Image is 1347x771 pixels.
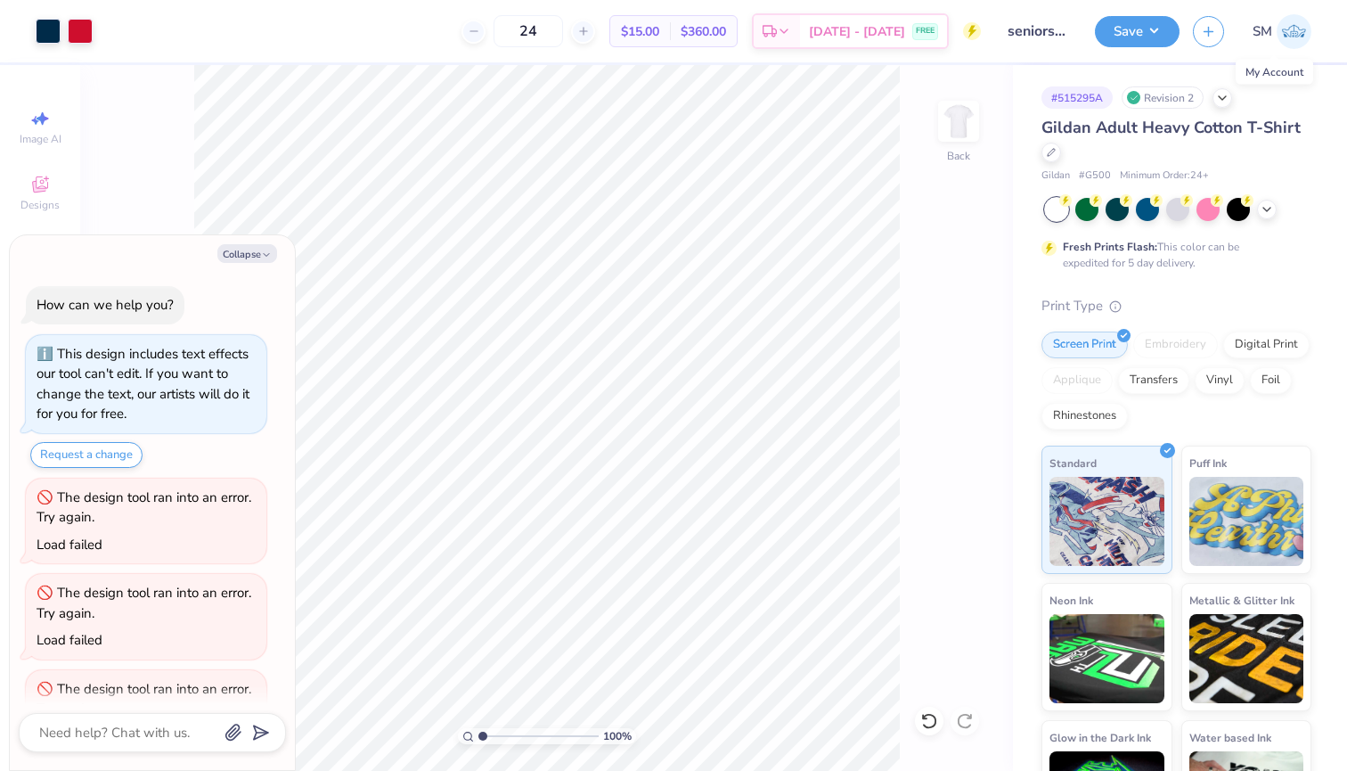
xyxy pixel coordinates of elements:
img: Puff Ink [1189,477,1304,566]
button: Collapse [217,244,277,263]
input: – – [494,15,563,47]
span: [DATE] - [DATE] [809,22,905,41]
span: Water based Ink [1189,728,1271,747]
input: Untitled Design [994,13,1082,49]
span: Gildan [1041,168,1070,184]
span: Gildan Adult Heavy Cotton T-Shirt [1041,117,1301,138]
div: This color can be expedited for 5 day delivery. [1063,239,1282,271]
img: Metallic & Glitter Ink [1189,614,1304,703]
img: Standard [1049,477,1164,566]
span: # G500 [1079,168,1111,184]
span: Image AI [20,132,61,146]
div: Vinyl [1195,367,1245,394]
div: Rhinestones [1041,403,1128,430]
div: Embroidery [1133,332,1218,358]
div: Revision 2 [1122,86,1204,109]
img: Back [941,103,976,139]
div: This design includes text effects our tool can't edit. If you want to change the text, our artist... [37,345,249,423]
span: Metallic & Glitter Ink [1189,591,1294,610]
span: Designs [20,198,60,212]
div: Load failed [37,536,102,554]
div: Transfers [1118,367,1189,394]
span: Neon Ink [1049,591,1093,610]
img: Sofia Maitz [1277,14,1311,49]
span: Puff Ink [1189,454,1227,472]
strong: Fresh Prints Flash: [1063,240,1157,254]
div: Screen Print [1041,332,1128,358]
span: Minimum Order: 24 + [1120,168,1209,184]
span: $15.00 [621,22,659,41]
span: $360.00 [681,22,726,41]
div: Applique [1041,367,1113,394]
div: # 515295A [1041,86,1113,109]
span: Standard [1049,454,1097,472]
a: SM [1253,14,1311,49]
div: The design tool ran into an error. Try again. [37,584,251,622]
div: How can we help you? [37,296,174,314]
div: Foil [1250,367,1292,394]
span: 100 % [603,728,632,744]
span: SM [1253,21,1272,42]
button: Request a change [30,442,143,468]
button: Save [1095,16,1180,47]
div: Digital Print [1223,332,1310,358]
span: Glow in the Dark Ink [1049,728,1151,747]
span: FREE [916,25,935,37]
div: Load failed [37,631,102,649]
div: Back [947,148,970,164]
div: The design tool ran into an error. Try again. [37,488,251,527]
img: Neon Ink [1049,614,1164,703]
div: The design tool ran into an error. Try again. [37,680,251,718]
div: Print Type [1041,296,1311,316]
div: My Account [1236,60,1313,85]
